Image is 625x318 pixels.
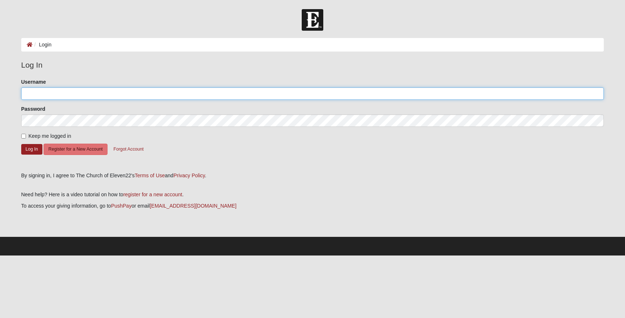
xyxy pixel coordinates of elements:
button: Forgot Account [109,144,148,155]
a: PushPay [111,203,132,209]
label: Password [21,105,45,113]
p: To access your giving information, go to or email [21,202,604,210]
legend: Log In [21,59,604,71]
button: Log In [21,144,42,155]
div: By signing in, I agree to The Church of Eleven22's and . [21,172,604,179]
li: Login [33,41,52,49]
a: [EMAIL_ADDRESS][DOMAIN_NAME] [150,203,236,209]
p: Need help? Here is a video tutorial on how to . [21,191,604,198]
label: Username [21,78,46,86]
img: Church of Eleven22 Logo [302,9,323,31]
button: Register for a New Account [44,144,107,155]
span: Keep me logged in [29,133,71,139]
input: Keep me logged in [21,134,26,139]
a: register for a new account [123,192,182,197]
a: Privacy Policy [173,173,205,178]
a: Terms of Use [135,173,165,178]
